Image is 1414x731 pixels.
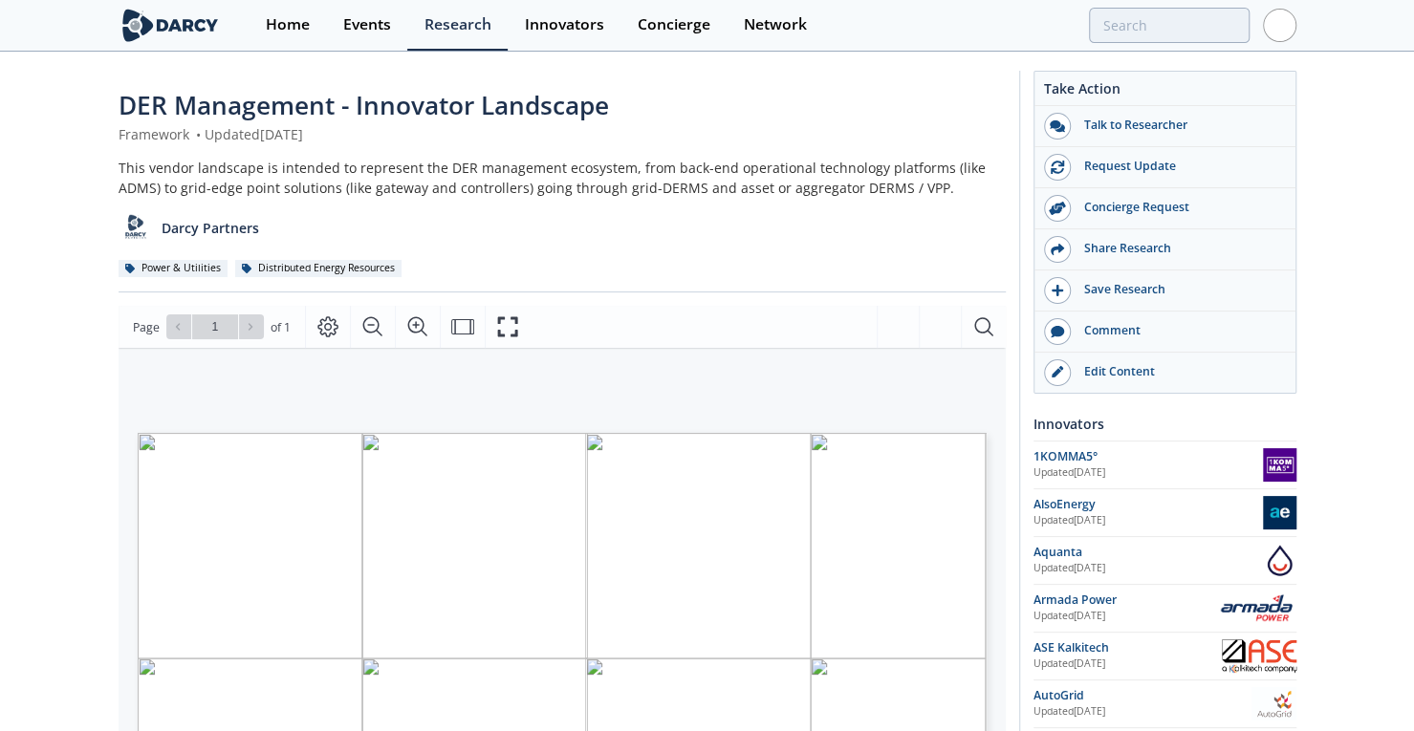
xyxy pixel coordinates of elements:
[1033,448,1263,465] div: 1KOMMA5°
[343,17,391,32] div: Events
[1034,353,1295,393] a: Edit Content
[1033,544,1296,577] a: Aquanta Updated[DATE] Aquanta
[1033,704,1251,720] div: Updated [DATE]
[162,218,259,238] p: Darcy Partners
[1033,496,1296,529] a: AlsoEnergy Updated[DATE] AlsoEnergy
[638,17,710,32] div: Concierge
[1033,591,1296,625] a: Armada Power Updated[DATE] Armada Power
[1033,639,1223,656] div: ASE Kalkitech
[266,17,310,32] div: Home
[744,17,807,32] div: Network
[1033,591,1216,609] div: Armada Power
[1263,496,1296,529] img: AlsoEnergy
[1033,407,1296,441] div: Innovators
[424,17,491,32] div: Research
[1263,544,1296,577] img: Aquanta
[1033,465,1263,481] div: Updated [DATE]
[1033,496,1263,513] div: AlsoEnergy
[1071,117,1285,134] div: Talk to Researcher
[1071,240,1285,257] div: Share Research
[1033,639,1296,673] a: ASE Kalkitech Updated[DATE] ASE Kalkitech
[1071,158,1285,175] div: Request Update
[525,17,604,32] div: Innovators
[1033,609,1216,624] div: Updated [DATE]
[1222,639,1295,673] img: ASE Kalkitech
[119,124,1006,144] div: Framework Updated [DATE]
[1071,281,1285,298] div: Save Research
[235,260,402,277] div: Distributed Energy Resources
[1033,544,1263,561] div: Aquanta
[119,158,1006,198] div: This vendor landscape is intended to represent the DER management ecosystem, from back-end operat...
[1033,687,1251,704] div: AutoGrid
[1033,687,1296,720] a: AutoGrid Updated[DATE] AutoGrid
[1263,9,1296,42] img: Profile
[1071,322,1285,339] div: Comment
[1071,199,1285,216] div: Concierge Request
[1033,656,1223,672] div: Updated [DATE]
[1033,513,1263,528] div: Updated [DATE]
[1251,687,1296,720] img: AutoGrid
[193,125,205,143] span: •
[1089,8,1250,43] input: Advanced Search
[1033,561,1263,576] div: Updated [DATE]
[119,260,228,277] div: Power & Utilities
[1071,363,1285,380] div: Edit Content
[119,88,609,122] span: DER Management - Innovator Landscape
[1034,78,1295,106] div: Take Action
[119,9,223,42] img: logo-wide.svg
[1033,448,1296,482] a: 1KOMMA5° Updated[DATE] 1KOMMA5°
[1216,593,1296,623] img: Armada Power
[1263,448,1296,482] img: 1KOMMA5°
